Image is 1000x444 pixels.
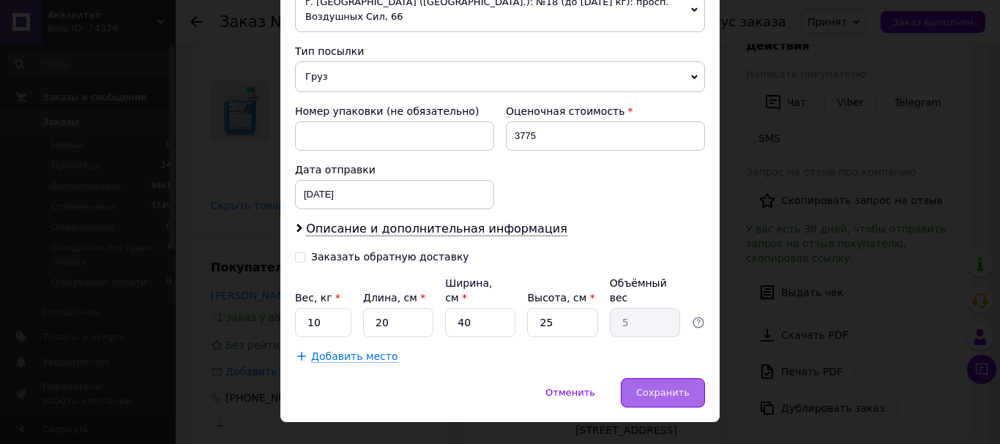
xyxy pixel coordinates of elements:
div: Заказать обратную доставку [311,251,469,263]
span: Добавить место [311,350,398,363]
span: Груз [295,61,705,92]
label: Вес, кг [295,292,340,304]
label: Длина, см [363,292,425,304]
div: Дата отправки [295,162,494,177]
span: Описание и дополнительная информация [306,222,567,236]
span: Отменить [545,387,595,398]
span: Сохранить [636,387,690,398]
div: Номер упаковки (не обязательно) [295,104,494,118]
label: Ширина, см [445,277,492,304]
span: Тип посылки [295,45,364,57]
div: Оценочная стоимость [506,104,705,118]
div: Объёмный вес [610,276,680,305]
label: Высота, см [527,292,594,304]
